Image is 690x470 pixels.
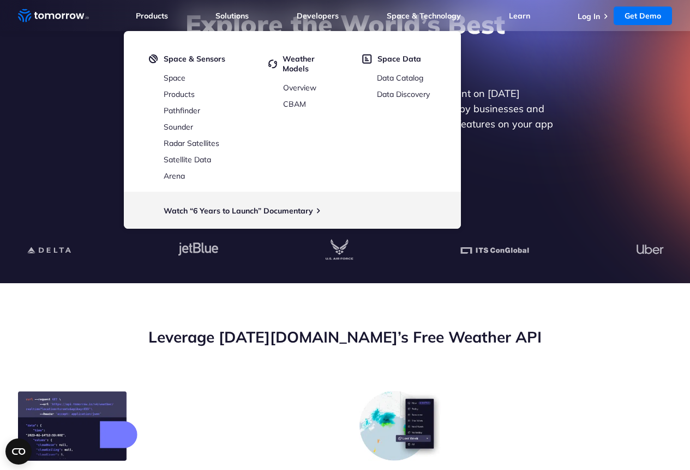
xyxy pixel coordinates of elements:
[5,438,32,465] button: Open CMP widget
[215,11,249,21] a: Solutions
[268,54,277,74] img: cycled.svg
[283,83,316,93] a: Overview
[377,54,421,64] span: Space Data
[283,99,306,109] a: CBAM
[18,327,673,347] h2: Leverage [DATE][DOMAIN_NAME]’s Free Weather API
[377,89,430,99] a: Data Discovery
[614,7,672,25] a: Get Demo
[387,11,461,21] a: Space & Technology
[164,106,200,115] a: Pathfinder
[283,54,342,74] span: Weather Models
[164,155,211,164] a: Satellite Data
[149,54,158,64] img: satelight.svg
[297,11,339,21] a: Developers
[578,11,600,21] a: Log In
[164,89,195,99] a: Products
[18,8,89,24] a: Home link
[164,171,185,181] a: Arena
[164,54,225,64] span: Space & Sensors
[164,73,185,83] a: Space
[164,122,193,132] a: Sounder
[164,138,219,148] a: Radar Satellites
[136,11,168,21] a: Products
[509,11,530,21] a: Learn
[164,206,313,216] a: Watch “6 Years to Launch” Documentary
[362,54,372,64] img: space-data.svg
[377,73,423,83] a: Data Catalog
